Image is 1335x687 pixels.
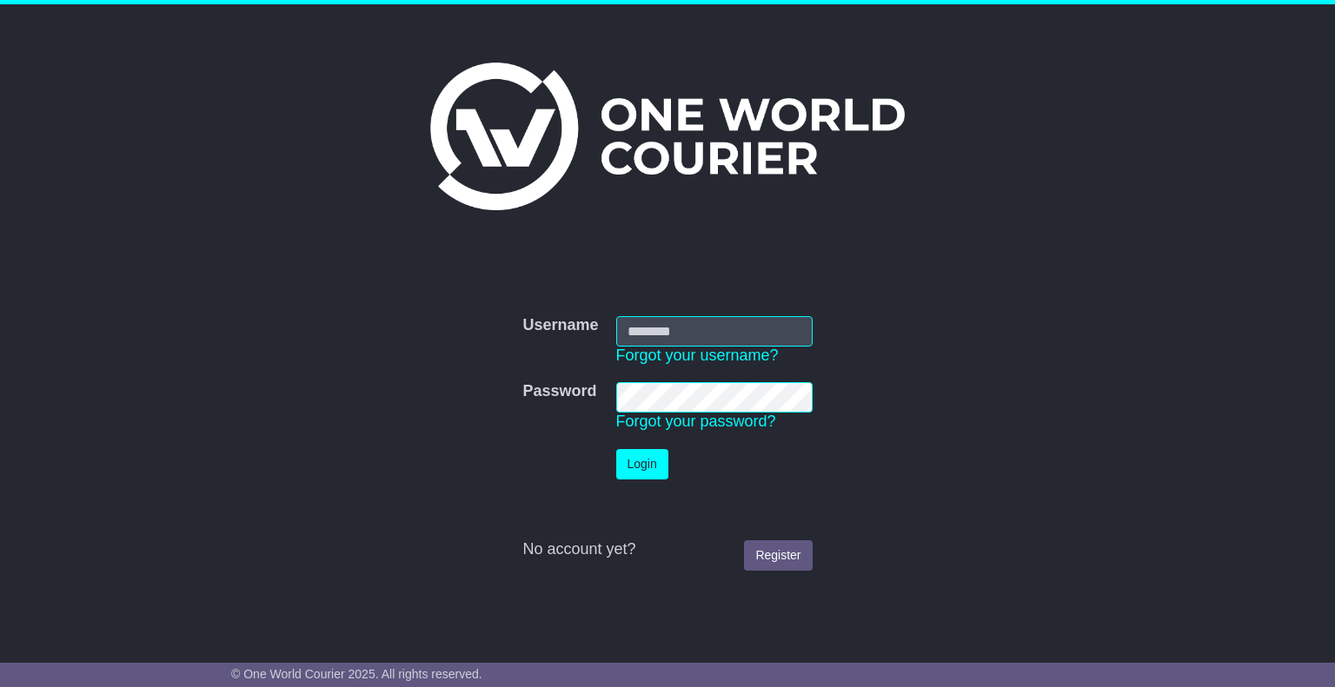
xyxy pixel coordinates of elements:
[522,382,596,401] label: Password
[522,540,812,559] div: No account yet?
[744,540,812,571] a: Register
[430,63,905,210] img: One World
[522,316,598,335] label: Username
[616,413,776,430] a: Forgot your password?
[616,347,779,364] a: Forgot your username?
[616,449,668,479] button: Login
[231,667,482,681] span: © One World Courier 2025. All rights reserved.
